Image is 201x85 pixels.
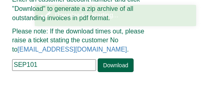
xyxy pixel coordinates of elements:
[12,59,96,71] input: e.g. BLA02
[98,58,133,72] a: Download
[12,27,159,55] p: Please note: If the download times out, please raise a ticket stating the customer No to .
[17,46,127,53] a: [EMAIL_ADDRESS][DOMAIN_NAME]
[55,11,190,20] div: Download is starting...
